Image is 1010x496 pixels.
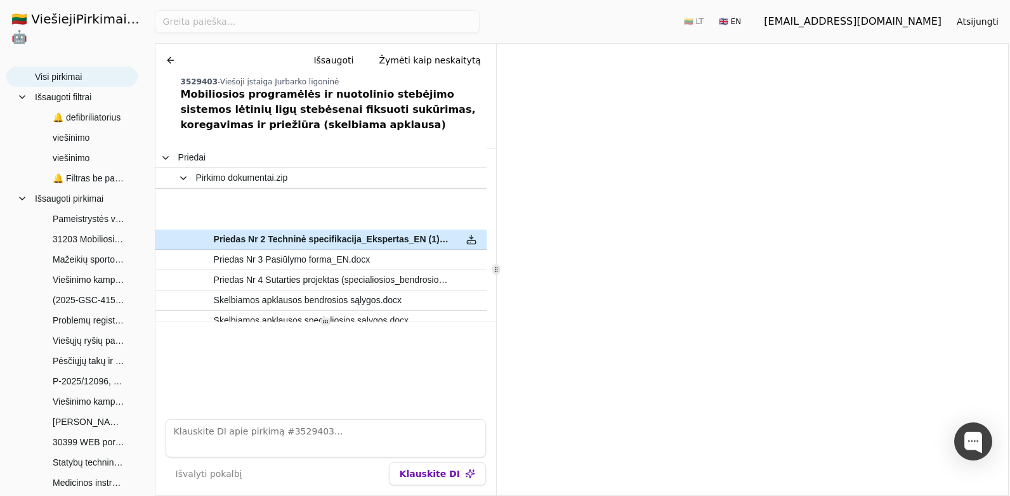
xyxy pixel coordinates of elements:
[53,290,125,310] span: (2025-GSC-415) Personalo valdymo sistemos nuomos ir kitos paslaugos
[53,128,89,147] span: viešinimo
[53,453,125,472] span: Statybų techninės priežiūros paslaugos
[53,148,89,167] span: viešinimo
[53,169,125,188] span: 🔔 Filtras be pavadinimo
[947,10,1009,33] button: Atsijungti
[53,331,125,350] span: Viešųjų ryšių paslaugos
[53,392,125,411] span: Viešinimo kampanija "Persėsk į elektromobilį"
[196,169,288,187] span: Pirkimo dokumentai.zip
[214,251,371,269] span: Priedas Nr 3 Pasiūlymo forma_EN.docx
[764,14,941,29] div: [EMAIL_ADDRESS][DOMAIN_NAME]
[53,270,125,289] span: Viešinimo kampanija "Persėsk į elektromobilį"
[35,67,82,86] span: Visi pirkimai
[220,77,339,86] span: Viešoji įstaiga Jurbarko ligoninė
[214,271,449,289] span: Priedas Nr 4 Sutarties projektas (specialiosios_bendrosios).docx
[389,462,486,485] button: Klauskite DI
[53,209,125,228] span: Pameistrystės viešinimo Lietuvoje komunikacijos strategijos įgyvendinimas
[178,148,206,167] span: Priedai
[214,311,409,330] span: Skelbiamos apklausos specialiosios sąlygos.docx
[53,250,125,269] span: Mažeikių sporto ir pramogų centro Sedos g. 55, Mažeikiuose statybos valdymo, įskaitant statybos t...
[214,230,449,249] span: Priedas Nr 2 Techninė specifikacija_Ekspertas_EN (1)_atn.docx
[155,10,480,33] input: Greita paieška...
[53,311,125,330] span: Problemų registravimo ir administravimo informacinės sistemos sukūrimo, įdiegimo, palaikymo ir ap...
[35,189,103,208] span: Išsaugoti pirkimai
[181,87,491,133] div: Mobiliosios programėlės ir nuotolinio stebėjimo sistemos lėtinių ligų stebėsenai fiksuoti sukūrim...
[53,372,125,391] span: P-2025/12096, Mokslo paskirties modulinio pastato (gaminio) lopšelio-darželio Nidos g. 2A, Dercek...
[53,108,121,127] span: 🔔 defibriliatorius
[214,291,402,310] span: Skelbiamos apklausos bendrosios sąlygos.docx
[181,77,491,87] div: -
[53,473,125,492] span: Medicinos instrumentų pirkimas I (10744)
[181,77,218,86] span: 3529403
[711,11,749,32] button: 🇬🇧 EN
[53,351,125,370] span: Pėsčiųjų takų ir automobilių stovėjimo aikštelių sutvarkymo darbai.
[369,49,491,72] button: Žymėti kaip neskaitytą
[303,49,364,72] button: Išsaugoti
[53,412,125,431] span: [PERSON_NAME] valdymo informacinė sistema / Asset management information system
[53,433,125,452] span: 30399 WEB portalų programavimo ir konsultavimo paslaugos
[53,230,125,249] span: 31203 Mobiliosios programėlės, interneto svetainės ir interneto parduotuvės sukūrimas su vystymo ...
[35,88,91,107] span: Išsaugoti filtrai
